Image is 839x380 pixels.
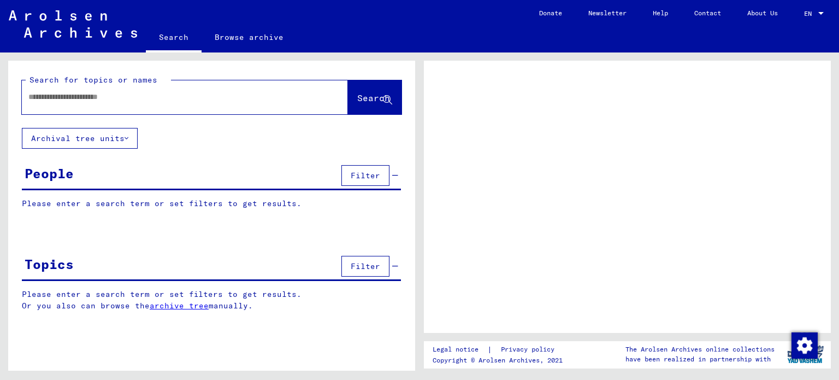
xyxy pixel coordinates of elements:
[22,198,401,209] p: Please enter a search term or set filters to get results.
[625,354,775,364] p: have been realized in partnership with
[433,355,568,365] p: Copyright © Arolsen Archives, 2021
[785,341,826,368] img: yv_logo.png
[25,254,74,274] div: Topics
[492,344,568,355] a: Privacy policy
[25,163,74,183] div: People
[22,128,138,149] button: Archival tree units
[357,92,390,103] span: Search
[29,75,157,85] mat-label: Search for topics or names
[625,344,775,354] p: The Arolsen Archives online collections
[433,344,568,355] div: |
[146,24,202,52] a: Search
[804,10,816,17] span: EN
[433,344,487,355] a: Legal notice
[351,171,380,180] span: Filter
[22,289,401,312] p: Please enter a search term or set filters to get results. Or you also can browse the manually.
[341,165,389,186] button: Filter
[202,24,297,50] a: Browse archive
[150,301,209,311] a: archive tree
[351,261,380,271] span: Filter
[341,256,389,277] button: Filter
[9,10,137,38] img: Arolsen_neg.svg
[348,80,401,114] button: Search
[791,332,818,359] img: Change consent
